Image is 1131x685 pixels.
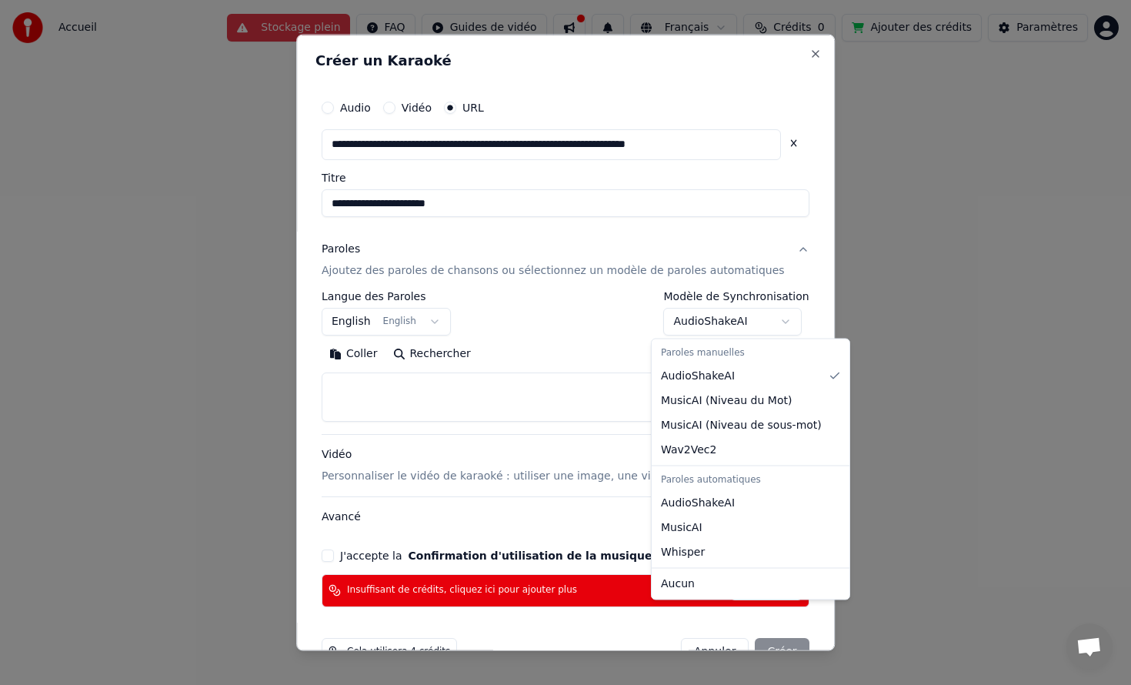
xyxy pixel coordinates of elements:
span: Wav2Vec2 [661,442,716,457]
span: MusicAI [661,520,702,535]
span: Aucun [661,576,695,591]
span: MusicAI ( Niveau du Mot ) [661,393,792,408]
div: Paroles manuelles [655,342,846,364]
div: Paroles automatiques [655,469,846,490]
span: MusicAI ( Niveau de sous-mot ) [661,417,822,433]
span: Whisper [661,544,705,560]
span: AudioShakeAI [661,495,735,510]
span: AudioShakeAI [661,368,735,383]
